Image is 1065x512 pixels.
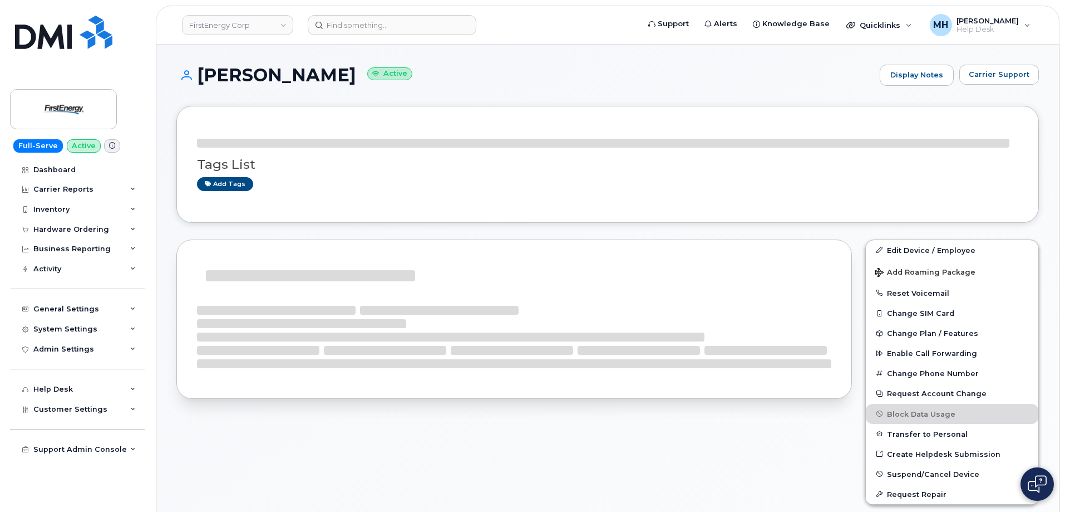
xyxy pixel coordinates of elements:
[866,303,1038,323] button: Change SIM Card
[1028,475,1047,493] img: Open chat
[880,65,954,86] a: Display Notes
[866,484,1038,504] button: Request Repair
[866,240,1038,260] a: Edit Device / Employee
[866,343,1038,363] button: Enable Call Forwarding
[887,470,979,478] span: Suspend/Cancel Device
[866,283,1038,303] button: Reset Voicemail
[866,363,1038,383] button: Change Phone Number
[866,424,1038,444] button: Transfer to Personal
[367,67,412,80] small: Active
[866,260,1038,283] button: Add Roaming Package
[875,268,975,279] span: Add Roaming Package
[959,65,1039,85] button: Carrier Support
[197,158,1018,172] h3: Tags List
[866,444,1038,464] a: Create Helpdesk Submission
[866,383,1038,403] button: Request Account Change
[969,69,1029,80] span: Carrier Support
[866,464,1038,484] button: Suspend/Cancel Device
[197,177,253,191] a: Add tags
[887,329,978,338] span: Change Plan / Features
[866,323,1038,343] button: Change Plan / Features
[176,65,874,85] h1: [PERSON_NAME]
[866,404,1038,424] button: Block Data Usage
[887,349,977,358] span: Enable Call Forwarding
